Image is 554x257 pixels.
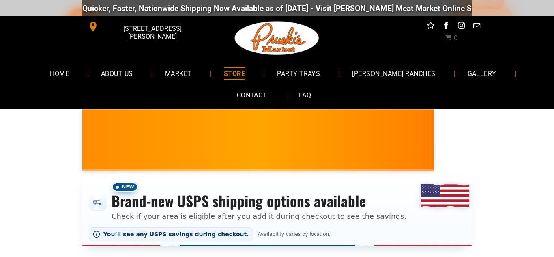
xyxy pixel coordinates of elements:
[103,231,249,238] span: You’ll see any USPS savings during checkout.
[82,177,472,246] div: Shipping options announcement
[82,20,206,33] a: [STREET_ADDRESS][PERSON_NAME]
[456,20,467,33] a: instagram
[265,63,332,84] a: PARTY TRAYS
[453,34,457,42] span: 0
[455,63,509,84] a: GALLERY
[340,63,447,84] a: [PERSON_NAME] RANCHES
[287,84,323,106] a: FAQ
[38,63,81,84] a: HOME
[472,20,482,33] a: email
[112,211,406,222] p: Check if your area is eligible after you add it during checkout to see the savings.
[112,192,406,210] h3: Brand-new USPS shipping options available
[212,63,257,84] a: STORE
[89,63,145,84] a: ABOUT US
[233,16,321,60] img: Pruski-s+Market+HQ+Logo2-1920w.png
[153,63,204,84] a: MARKET
[441,20,451,33] a: facebook
[425,20,436,33] a: Social network
[100,21,205,44] span: [STREET_ADDRESS][PERSON_NAME]
[225,84,279,106] a: CONTACT
[112,182,138,192] span: New
[256,231,332,237] span: Availability varies by location.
